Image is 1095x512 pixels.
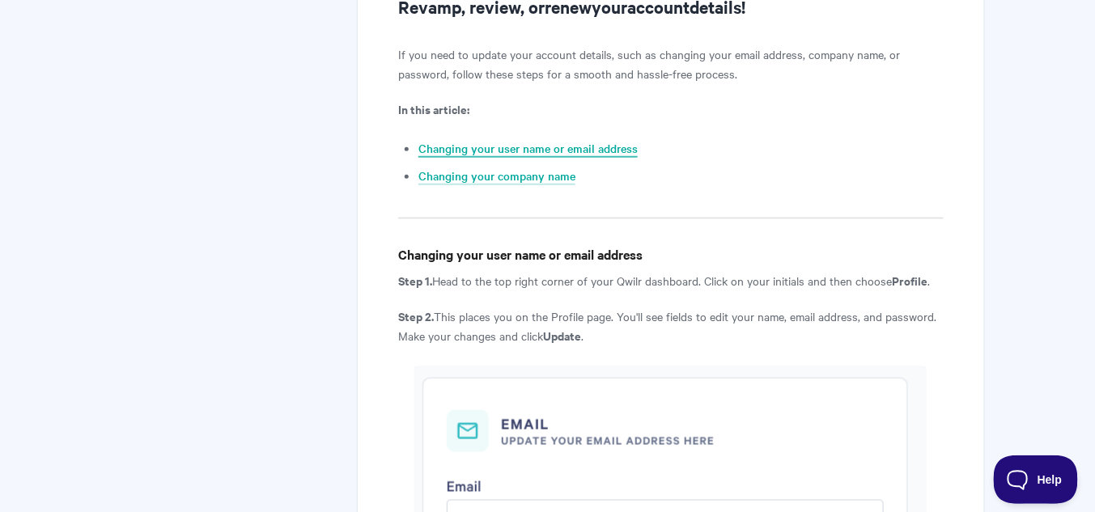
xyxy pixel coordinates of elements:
strong: Profile [892,272,927,289]
iframe: Toggle Customer Support [994,455,1079,504]
p: Head to the top right corner of your Qwilr dashboard. Click on your initials and then choose . [398,271,943,290]
p: If you need to update your account details, such as changing your email address, company name, or... [398,44,943,83]
b: In this article: [398,100,469,117]
strong: Update [543,327,581,344]
a: Changing your company name [418,167,575,185]
a: Changing your user name or email address [418,140,638,158]
strong: Step 2. [398,307,434,324]
h4: Changing your user name or email address [398,244,943,264]
strong: Step 1. [398,272,432,289]
p: This places you on the Profile page. You'll see fields to edit your name, email address, and pass... [398,307,943,345]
